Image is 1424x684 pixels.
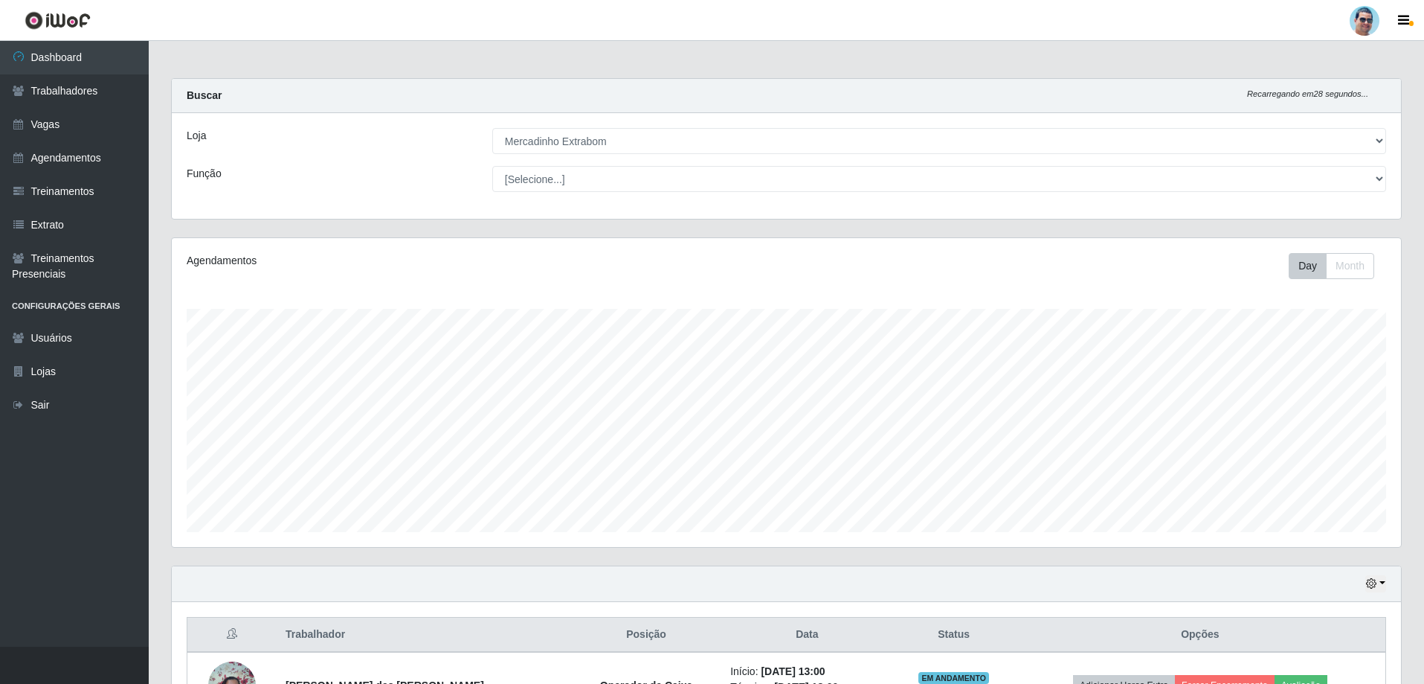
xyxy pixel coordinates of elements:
th: Data [721,618,892,653]
span: EM ANDAMENTO [918,672,989,684]
img: CoreUI Logo [25,11,91,30]
div: First group [1289,253,1374,279]
strong: Buscar [187,89,222,101]
button: Day [1289,253,1327,279]
th: Posição [571,618,721,653]
div: Toolbar with button groups [1289,253,1386,279]
time: [DATE] 13:00 [761,665,825,677]
li: Início: [730,664,883,680]
th: Opções [1015,618,1386,653]
div: Agendamentos [187,253,674,269]
th: Trabalhador [277,618,571,653]
button: Month [1326,253,1374,279]
label: Função [187,166,222,182]
th: Status [893,618,1015,653]
i: Recarregando em 28 segundos... [1247,89,1368,98]
label: Loja [187,128,206,144]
